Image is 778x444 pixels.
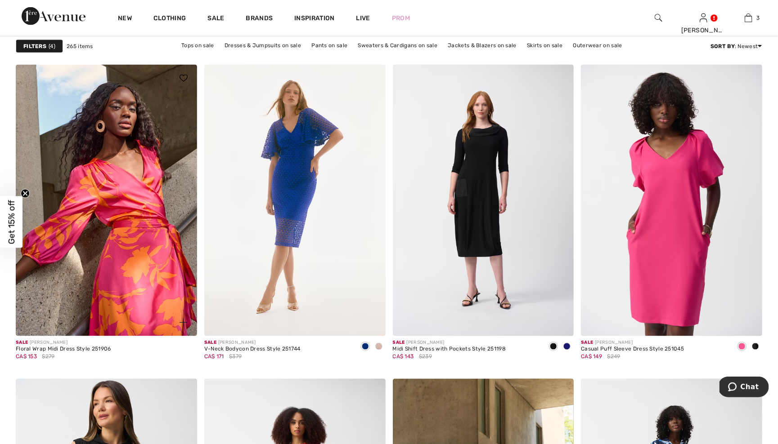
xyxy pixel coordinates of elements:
div: Quartz [372,340,386,355]
div: [PERSON_NAME] [581,340,684,346]
div: Floral Wrap Midi Dress Style 251906 [16,346,111,353]
button: Close teaser [21,189,30,198]
img: V-Neck Bodycon Dress Style 251744. Royal Sapphire 163 [204,65,386,336]
a: Tops on sale [177,40,219,51]
div: Midnight Blue [560,340,574,355]
a: Brands [246,14,273,24]
img: 1ère Avenue [22,7,85,25]
span: CA$ 153 [16,354,37,360]
span: Inspiration [294,14,334,24]
strong: Sort By [711,43,735,49]
div: Casual Puff Sleeve Dress Style 251045 [581,346,684,353]
span: 265 items [67,42,93,50]
span: 4 [49,42,55,50]
a: Jackets & Blazers on sale [443,40,521,51]
a: Live [356,13,370,23]
img: Midi Shift Dress with Pockets Style 251198. Black [393,65,574,336]
img: Casual Puff Sleeve Dress Style 251045. Geranium [581,65,762,336]
span: CA$ 171 [204,354,224,360]
span: $239 [419,353,432,361]
div: [PERSON_NAME] [16,340,111,346]
a: Skirts on sale [522,40,567,51]
span: Get 15% off [6,200,17,244]
div: Black [547,340,560,355]
span: $279 [42,353,54,361]
span: $249 [607,353,621,361]
div: V-Neck Bodycon Dress Style 251744 [204,346,301,353]
div: Black [749,340,762,355]
div: [PERSON_NAME] [681,26,725,35]
img: heart_black_full.svg [180,75,188,82]
div: Geranium [735,340,749,355]
img: My Info [700,13,707,23]
img: search the website [655,13,662,23]
a: Sweaters & Cardigans on sale [354,40,442,51]
div: Midi Shift Dress with Pockets Style 251198 [393,346,506,353]
span: $379 [229,353,242,361]
a: Outerwear on sale [569,40,627,51]
a: New [118,14,132,24]
span: Sale [16,340,28,346]
a: Pants on sale [307,40,352,51]
div: [PERSON_NAME] [204,340,301,346]
span: Sale [204,340,216,346]
span: CA$ 149 [581,354,602,360]
div: Royal Sapphire 163 [359,340,372,355]
div: : Newest [711,42,762,50]
a: Sign In [700,13,707,22]
span: 3 [757,14,760,22]
a: Sale [207,14,224,24]
a: 3 [726,13,770,23]
a: Dresses & Jumpsuits on sale [220,40,306,51]
a: Clothing [153,14,186,24]
iframe: Opens a widget where you can chat to one of our agents [720,377,769,399]
img: plus_v2.svg [180,319,188,327]
a: Floral Wrap Midi Dress Style 251906. Pink/orange [16,65,197,336]
a: Prom [392,13,410,23]
img: My Bag [745,13,752,23]
span: CA$ 143 [393,354,414,360]
span: Sale [581,340,593,346]
strong: Filters [23,42,46,50]
div: [PERSON_NAME] [393,340,506,346]
span: Sale [393,340,405,346]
